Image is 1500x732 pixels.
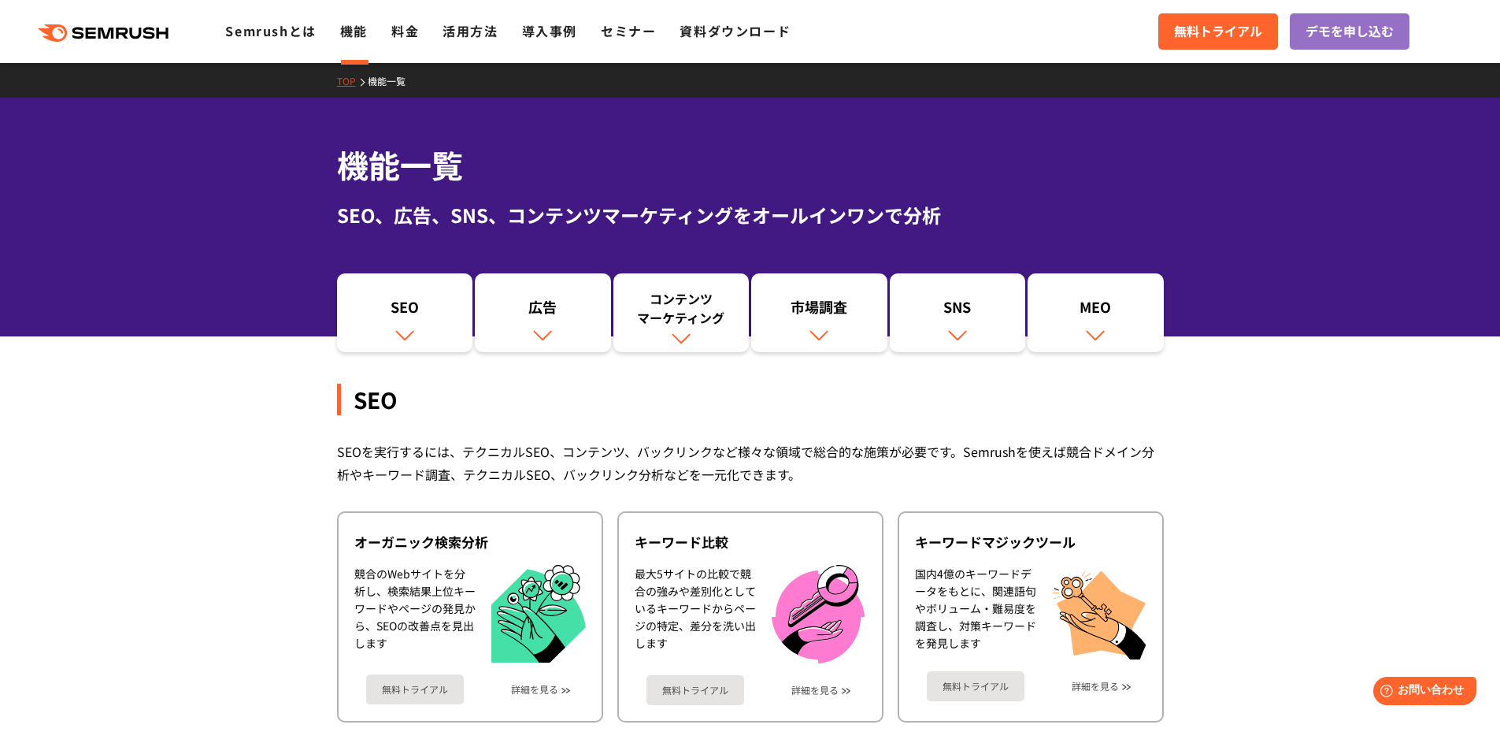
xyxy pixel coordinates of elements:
span: デモを申し込む [1306,21,1394,42]
a: 詳細を見る [791,685,839,696]
a: 無料トライアル [927,671,1024,701]
div: 広告 [483,297,603,324]
div: SEO [345,297,465,324]
div: オーガニック検索分析 [354,533,586,552]
a: MEO [1028,273,1164,352]
a: 広告 [475,273,611,352]
a: 詳細を見る [511,684,558,695]
div: 国内4億のキーワードデータをもとに、関連語句やボリューム・難易度を調査し、対策キーワードを発見します [915,565,1036,660]
a: 無料トライアル [1158,13,1278,50]
a: 資料ダウンロード [680,21,791,40]
div: 市場調査 [759,297,880,324]
div: キーワードマジックツール [915,533,1146,552]
a: 詳細を見る [1072,681,1119,692]
div: SNS [898,297,1018,324]
span: 無料トライアル [1174,21,1262,42]
a: 導入事例 [522,21,577,40]
img: キーワードマジックツール [1052,565,1146,660]
a: 市場調査 [751,273,887,352]
a: 機能 [340,21,368,40]
img: オーガニック検索分析 [491,565,586,663]
a: 活用方法 [443,21,498,40]
a: SNS [890,273,1026,352]
div: MEO [1035,297,1156,324]
div: コンテンツ マーケティング [621,289,742,327]
div: SEO、広告、SNS、コンテンツマーケティングをオールインワンで分析 [337,201,1164,229]
div: SEOを実行するには、テクニカルSEO、コンテンツ、バックリンクなど様々な領域で総合的な施策が必要です。Semrushを使えば競合ドメイン分析やキーワード調査、テクニカルSEO、バックリンク分析... [337,440,1164,486]
a: 料金 [391,21,419,40]
iframe: Help widget launcher [1360,671,1483,715]
a: セミナー [601,21,656,40]
a: 無料トライアル [366,674,464,704]
a: コンテンツマーケティング [613,273,750,352]
img: キーワード比較 [772,565,865,663]
a: デモを申し込む [1290,13,1409,50]
div: キーワード比較 [635,533,866,552]
a: TOP [337,74,368,87]
h1: 機能一覧 [337,142,1164,188]
div: 最大5サイトの比較で競合の強みや差別化としているキーワードからページの特定、差分を洗い出します [635,565,756,663]
a: Semrushとは [225,21,316,40]
div: 競合のWebサイトを分析し、検索結果上位キーワードやページの発見から、SEOの改善点を見出します [354,565,476,663]
a: SEO [337,273,473,352]
a: 機能一覧 [368,74,417,87]
div: SEO [337,384,1164,415]
a: 無料トライアル [646,675,744,705]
